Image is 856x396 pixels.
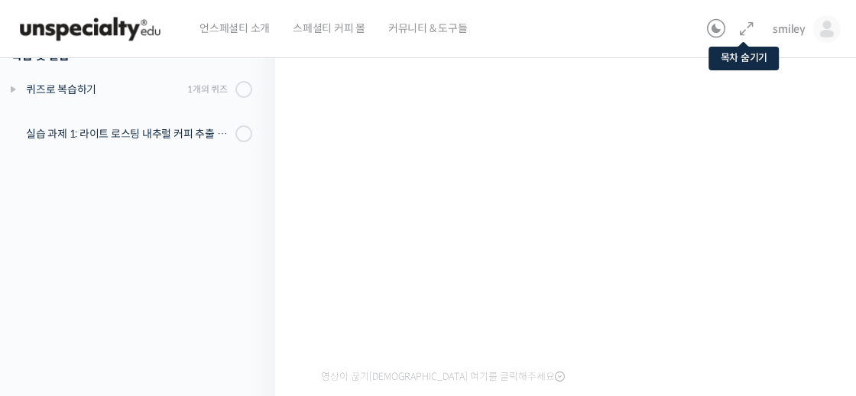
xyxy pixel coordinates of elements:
div: 1개의 퀴즈 [187,82,228,96]
span: 설정 [236,292,255,304]
span: 홈 [48,292,57,304]
a: 설정 [197,269,293,307]
a: 홈 [5,269,101,307]
span: smiley [773,22,806,36]
span: 영상이 끊기[DEMOGRAPHIC_DATA] 여기를 클릭해주세요 [321,371,565,383]
div: 실습 과제 1: 라이트 로스팅 내추럴 커피 추출 레시피 [26,125,231,142]
span: 대화 [140,293,158,305]
div: 퀴즈로 복습하기 [26,81,183,98]
a: 대화 [101,269,197,307]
